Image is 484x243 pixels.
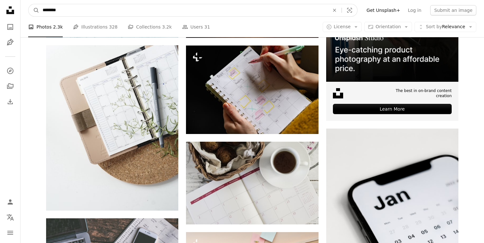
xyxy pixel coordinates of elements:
[333,88,343,98] img: file-1631678316303-ed18b8b5cb9cimage
[375,24,401,29] span: Orientation
[46,45,178,211] img: grey and black pen on calendar book
[327,4,342,16] button: Clear
[426,24,465,30] span: Relevance
[162,23,172,30] span: 3.2k
[182,17,210,37] a: Users 31
[323,22,362,32] button: License
[4,95,17,108] a: Download History
[4,21,17,33] a: Photos
[186,46,318,134] img: a person holding a pen and writing on a calendar
[342,4,357,16] button: Visual search
[46,125,178,130] a: grey and black pen on calendar book
[204,23,210,30] span: 31
[4,4,17,18] a: Home — Unsplash
[4,80,17,93] a: Collections
[4,64,17,77] a: Explore
[415,22,476,32] button: Sort byRelevance
[186,87,318,92] a: a person holding a pen and writing on a calendar
[363,5,404,15] a: Get Unsplash+
[4,226,17,239] button: Menu
[4,211,17,224] button: Language
[128,17,172,37] a: Collections 3.2k
[404,5,425,15] a: Log in
[334,24,351,29] span: License
[426,24,442,29] span: Sort by
[4,36,17,49] a: Illustrations
[430,5,476,15] button: Submit an image
[186,180,318,186] a: brown wicker basket on white table
[379,88,452,99] span: The best in on-brand content creation
[4,196,17,208] a: Log in / Sign up
[364,22,412,32] button: Orientation
[186,142,318,225] img: brown wicker basket on white table
[109,23,118,30] span: 328
[28,4,358,17] form: Find visuals sitewide
[28,4,39,16] button: Search Unsplash
[326,225,458,231] a: a close up of a cell phone with a calendar on it
[333,104,452,114] div: Learn More
[73,17,117,37] a: Illustrations 328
